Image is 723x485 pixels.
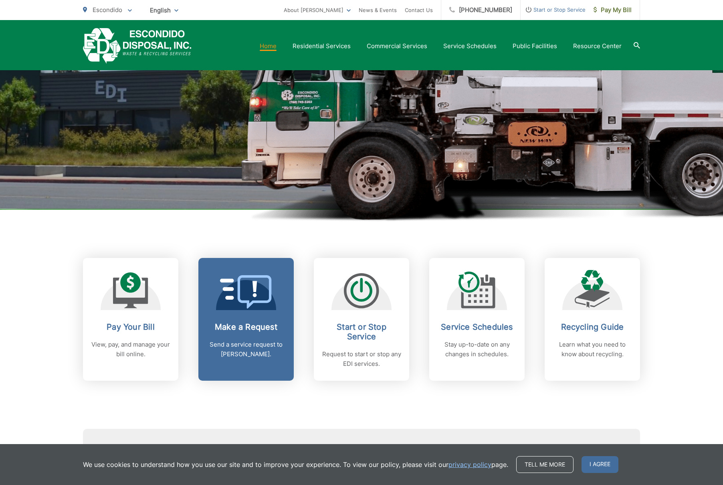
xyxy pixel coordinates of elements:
[284,5,351,15] a: About [PERSON_NAME]
[93,6,122,14] span: Escondido
[198,258,294,381] a: Make a Request Send a service request to [PERSON_NAME].
[437,322,517,332] h2: Service Schedules
[359,5,397,15] a: News & Events
[322,322,401,341] h2: Start or Stop Service
[405,5,433,15] a: Contact Us
[516,456,574,473] a: Tell me more
[573,41,622,51] a: Resource Center
[429,258,525,381] a: Service Schedules Stay up-to-date on any changes in schedules.
[91,340,170,359] p: View, pay, and manage your bill online.
[448,460,491,469] a: privacy policy
[293,41,351,51] a: Residential Services
[206,340,286,359] p: Send a service request to [PERSON_NAME].
[206,322,286,332] h2: Make a Request
[545,258,640,381] a: Recycling Guide Learn what you need to know about recycling.
[144,3,184,17] span: English
[83,460,508,469] p: We use cookies to understand how you use our site and to improve your experience. To view our pol...
[83,258,178,381] a: Pay Your Bill View, pay, and manage your bill online.
[367,41,427,51] a: Commercial Services
[594,5,632,15] span: Pay My Bill
[322,349,401,369] p: Request to start or stop any EDI services.
[260,41,277,51] a: Home
[553,322,632,332] h2: Recycling Guide
[443,41,497,51] a: Service Schedules
[83,28,192,64] a: EDCD logo. Return to the homepage.
[437,340,517,359] p: Stay up-to-date on any changes in schedules.
[553,340,632,359] p: Learn what you need to know about recycling.
[91,322,170,332] h2: Pay Your Bill
[513,41,557,51] a: Public Facilities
